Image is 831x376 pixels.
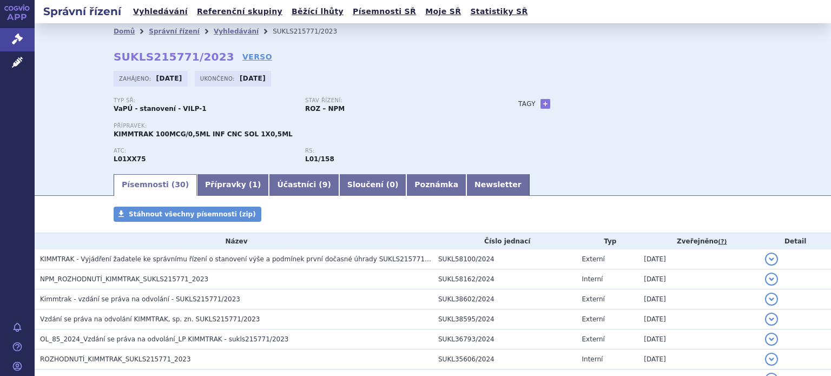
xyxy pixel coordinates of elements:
td: SUKL36793/2024 [433,329,577,349]
span: Externí [582,255,605,263]
button: detail [765,293,778,306]
td: SUKL35606/2024 [433,349,577,370]
span: NPM_ROZHODNUTÍ_KIMMTRAK_SUKLS215771_2023 [40,275,208,283]
a: Vyhledávání [130,4,191,19]
th: Zveřejněno [638,233,760,249]
button: detail [765,353,778,366]
span: 0 [390,180,395,189]
td: SUKL58100/2024 [433,249,577,269]
td: [DATE] [638,349,760,370]
td: SUKL38602/2024 [433,289,577,309]
h2: Správní řízení [35,4,130,19]
button: detail [765,253,778,266]
span: 1 [252,180,258,189]
span: Interní [582,275,603,283]
a: Statistiky SŘ [467,4,531,19]
span: Ukončeno: [200,74,237,83]
a: Správní řízení [149,28,200,35]
a: Sloučení (0) [339,174,406,196]
span: Externí [582,315,605,323]
strong: SUKLS215771/2023 [114,50,234,63]
p: RS: [305,148,486,154]
button: detail [765,273,778,286]
p: Typ SŘ: [114,97,294,104]
span: OL_85_2024_Vzdání se práva na odvolání_LP KIMMTRAK - sukls215771/2023 [40,335,288,343]
td: [DATE] [638,269,760,289]
a: Domů [114,28,135,35]
strong: VaPÚ - stanovení - VILP-1 [114,105,207,113]
a: Běžící lhůty [288,4,347,19]
p: Přípravek: [114,123,497,129]
h3: Tagy [518,97,536,110]
strong: [DATE] [240,75,266,82]
a: Písemnosti SŘ [349,4,419,19]
th: Detail [760,233,831,249]
a: Moje SŘ [422,4,464,19]
span: Stáhnout všechny písemnosti (zip) [129,210,256,218]
th: Číslo jednací [433,233,577,249]
th: Název [35,233,433,249]
span: Externí [582,335,605,343]
span: Zahájeno: [119,74,153,83]
a: Referenční skupiny [194,4,286,19]
td: [DATE] [638,289,760,309]
td: [DATE] [638,329,760,349]
button: detail [765,333,778,346]
a: Účastníci (9) [269,174,339,196]
th: Typ [577,233,639,249]
a: Newsletter [466,174,530,196]
span: KIMMTRAK - Vyjádření žadatele ke správnímu řízení o stanovení výše a podmínek první dočasné úhrad... [40,255,444,263]
span: KIMMTRAK 100MCG/0,5ML INF CNC SOL 1X0,5ML [114,130,293,138]
button: detail [765,313,778,326]
span: 30 [175,180,185,189]
a: Písemnosti (30) [114,174,197,196]
td: SUKL38595/2024 [433,309,577,329]
span: Externí [582,295,605,303]
a: Přípravky (1) [197,174,269,196]
li: SUKLS215771/2023 [273,23,351,39]
td: SUKL58162/2024 [433,269,577,289]
abbr: (?) [718,238,727,246]
strong: tebentafusp [305,155,334,163]
strong: [DATE] [156,75,182,82]
td: [DATE] [638,249,760,269]
p: Stav řízení: [305,97,486,104]
span: Kimmtrak - vzdání se práva na odvolání - SUKLS215771/2023 [40,295,240,303]
span: ROZHODNUTÍ_KIMMTRAK_SUKLS215771_2023 [40,355,191,363]
a: VERSO [242,51,272,62]
td: [DATE] [638,309,760,329]
a: Stáhnout všechny písemnosti (zip) [114,207,261,222]
span: Vzdání se práva na odvolání KIMMTRAK, sp. zn. SUKLS215771/2023 [40,315,260,323]
strong: ROZ – NPM [305,105,345,113]
a: Poznámka [406,174,466,196]
p: ATC: [114,148,294,154]
a: + [540,99,550,109]
span: Interní [582,355,603,363]
a: Vyhledávání [214,28,259,35]
strong: TEBENTAFUSP [114,155,146,163]
span: 9 [322,180,328,189]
